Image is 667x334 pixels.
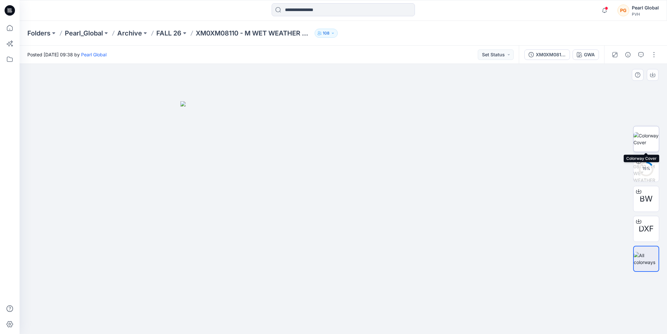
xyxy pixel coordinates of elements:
[117,29,142,38] a: Archive
[180,101,506,334] img: eyJhbGciOiJIUzI1NiIsImtpZCI6IjAiLCJzbHQiOiJzZXMiLCJ0eXAiOiJKV1QifQ.eyJkYXRhIjp7InR5cGUiOiJzdG9yYW...
[638,166,654,172] div: 15 %
[573,49,599,60] button: GWA
[634,252,659,266] img: All colorways
[323,30,330,37] p: 108
[27,51,106,58] span: Posted [DATE] 09:38 by
[617,5,629,16] div: PG
[27,29,50,38] a: Folders
[633,132,659,146] img: Colorway Cover
[639,223,654,235] span: DXF
[81,52,106,57] a: Pearl Global
[156,29,181,38] a: FALL 26
[524,49,570,60] button: XM0XM08110 - M WET WEATHER BARN JACKET - PROTO V01
[196,29,312,38] p: XM0XM08110 - M WET WEATHER BARN JACKET - PROTO V01
[632,4,659,12] div: Pearl Global
[584,51,595,58] div: GWA
[315,29,338,38] button: 108
[640,193,653,205] span: BW
[536,51,566,58] div: XM0XM08110 - M WET WEATHER BARN JACKET - PROTO V01
[632,12,659,17] div: PVH
[65,29,103,38] a: Pearl_Global
[623,49,633,60] button: Details
[633,156,659,182] img: XM0XM08110 - M WET WEATHER BARN JACKET - PROTO V01 GWA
